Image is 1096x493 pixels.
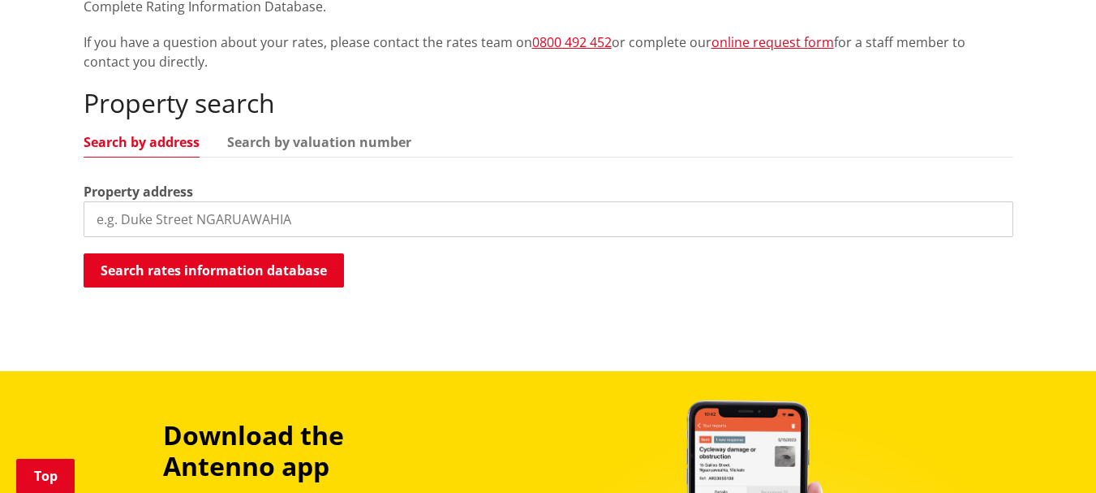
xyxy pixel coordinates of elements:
h2: Property search [84,88,1013,119]
input: e.g. Duke Street NGARUAWAHIA [84,201,1013,237]
p: If you have a question about your rates, please contact the rates team on or complete our for a s... [84,32,1013,71]
a: Top [16,459,75,493]
a: Search by address [84,136,200,149]
iframe: Messenger Launcher [1021,425,1080,483]
h3: Download the Antenno app [163,420,457,482]
a: 0800 492 452 [532,33,612,51]
a: Search by valuation number [227,136,411,149]
button: Search rates information database [84,253,344,288]
label: Property address [84,182,193,201]
a: online request form [711,33,834,51]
